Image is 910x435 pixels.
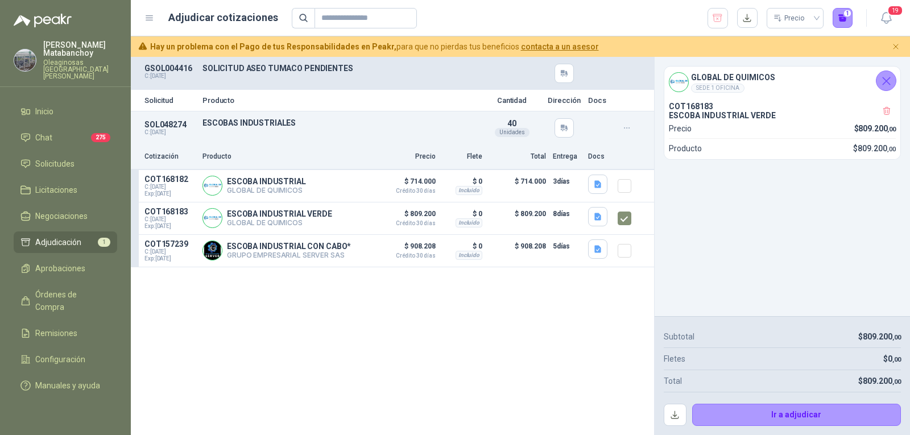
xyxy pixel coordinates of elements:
[883,353,901,365] p: $
[43,59,117,80] p: Oleaginosas [GEOGRAPHIC_DATA][PERSON_NAME]
[35,288,106,313] span: Órdenes de Compra
[483,97,540,104] p: Cantidad
[876,71,896,91] button: Cerrar
[489,207,546,230] p: $ 809.200
[553,207,581,221] p: 8 días
[858,124,896,133] span: 809.200
[442,207,482,221] p: $ 0
[144,184,196,190] span: C: [DATE]
[876,8,896,28] button: 19
[35,131,52,144] span: Chat
[379,253,436,259] span: Crédito 30 días
[887,5,903,16] span: 19
[379,151,436,162] p: Precio
[144,73,196,80] p: C: [DATE]
[14,284,117,318] a: Órdenes de Compra
[227,218,332,227] p: GLOBAL DE QUIMICOS
[144,129,196,136] p: C: [DATE]
[150,42,396,51] b: Hay un problema con el Pago de tus Responsabilidades en Peakr,
[442,151,482,162] p: Flete
[168,10,278,26] h1: Adjudicar cotizaciones
[507,119,516,128] span: 40
[773,10,806,27] div: Precio
[489,175,546,197] p: $ 714.000
[202,118,477,127] p: ESCOBAS INDUSTRIALES
[669,142,702,155] p: Producto
[144,216,196,223] span: C: [DATE]
[14,205,117,227] a: Negociaciones
[833,8,853,28] button: 1
[664,353,685,365] p: Fletes
[203,176,222,195] img: Company Logo
[14,127,117,148] a: Chat275
[887,126,896,133] span: ,00
[144,151,196,162] p: Cotización
[14,14,72,27] img: Logo peakr
[588,97,611,104] p: Docs
[456,186,482,195] div: Incluido
[35,236,81,248] span: Adjudicación
[691,71,775,84] h4: GLOBAL DE QUIMICOS
[35,158,75,170] span: Solicitudes
[43,41,117,57] p: [PERSON_NAME] Matabanchoy
[35,262,85,275] span: Aprobaciones
[203,209,222,227] img: Company Logo
[144,223,196,230] span: Exp: [DATE]
[669,122,692,135] p: Precio
[858,330,901,343] p: $
[144,64,196,73] p: GSOL004416
[547,97,581,104] p: Dirección
[35,353,85,366] span: Configuración
[892,334,901,341] span: ,00
[202,151,372,162] p: Producto
[664,67,900,97] div: Company LogoGLOBAL DE QUIMICOSSEDE 1 OFICINA
[863,332,901,341] span: 809.200
[202,97,477,104] p: Producto
[379,207,436,226] p: $ 809.200
[150,40,599,53] span: para que no pierdas tus beneficios
[227,177,306,186] p: ESCOBA INDUSTRIAL
[553,239,581,253] p: 5 días
[14,258,117,279] a: Aprobaciones
[853,142,896,155] p: $
[35,105,53,118] span: Inicio
[35,210,88,222] span: Negociaciones
[456,218,482,227] div: Incluido
[892,378,901,386] span: ,00
[14,179,117,201] a: Licitaciones
[456,251,482,260] div: Incluido
[887,146,896,153] span: ,00
[495,128,530,137] div: Unidades
[14,322,117,344] a: Remisiones
[227,209,332,218] p: ESCOBA INDUSTRIAL VERDE
[35,327,77,339] span: Remisiones
[669,73,688,92] img: Company Logo
[863,376,901,386] span: 809.200
[379,175,436,194] p: $ 714.000
[664,330,694,343] p: Subtotal
[664,375,682,387] p: Total
[669,111,896,120] p: ESCOBA INDUSTRIAL VERDE
[202,64,477,73] p: SOLICITUD ASEO TUMACO PENDIENTES
[14,375,117,396] a: Manuales y ayuda
[489,151,546,162] p: Total
[35,184,77,196] span: Licitaciones
[553,175,581,188] p: 3 días
[669,102,896,111] p: COT168183
[98,238,110,247] span: 1
[144,255,196,262] span: Exp: [DATE]
[892,356,901,363] span: ,00
[227,242,351,251] p: ESCOBA INDUSTRIAL CON CABO*
[379,239,436,259] p: $ 908.208
[379,188,436,194] span: Crédito 30 días
[553,151,581,162] p: Entrega
[227,186,306,194] p: GLOBAL DE QUIMICOS
[379,221,436,226] span: Crédito 30 días
[14,49,36,71] img: Company Logo
[144,97,196,104] p: Solicitud
[588,151,611,162] p: Docs
[14,231,117,253] a: Adjudicación1
[144,248,196,255] span: C: [DATE]
[14,153,117,175] a: Solicitudes
[442,239,482,253] p: $ 0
